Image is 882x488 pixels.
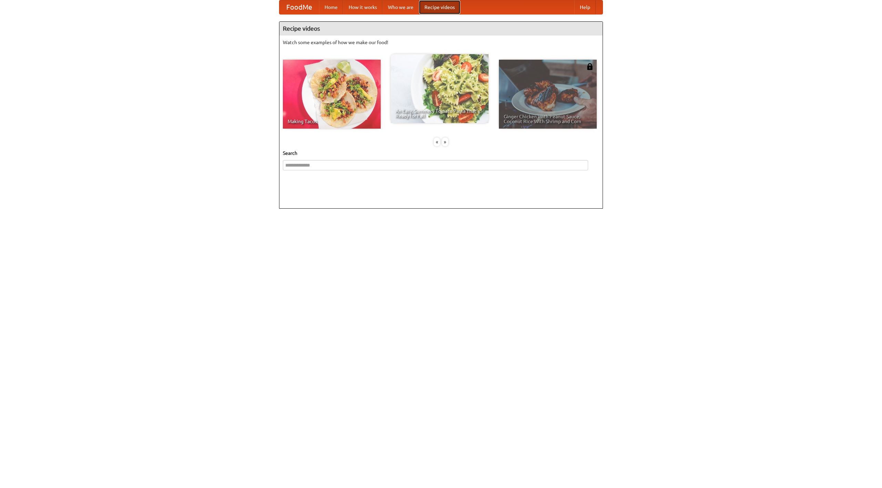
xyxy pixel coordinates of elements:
div: « [434,138,440,146]
a: Help [574,0,596,14]
a: Home [319,0,343,14]
a: How it works [343,0,382,14]
a: Who we are [382,0,419,14]
h4: Recipe videos [279,22,603,36]
div: » [442,138,448,146]
span: Making Tacos [288,119,376,124]
img: 483408.png [586,63,593,70]
a: FoodMe [279,0,319,14]
a: Making Tacos [283,60,381,129]
a: An Easy, Summery Tomato Pasta That's Ready for Fall [391,54,489,123]
p: Watch some examples of how we make our food! [283,39,599,46]
a: Recipe videos [419,0,460,14]
span: An Easy, Summery Tomato Pasta That's Ready for Fall [396,109,484,118]
h5: Search [283,150,599,157]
